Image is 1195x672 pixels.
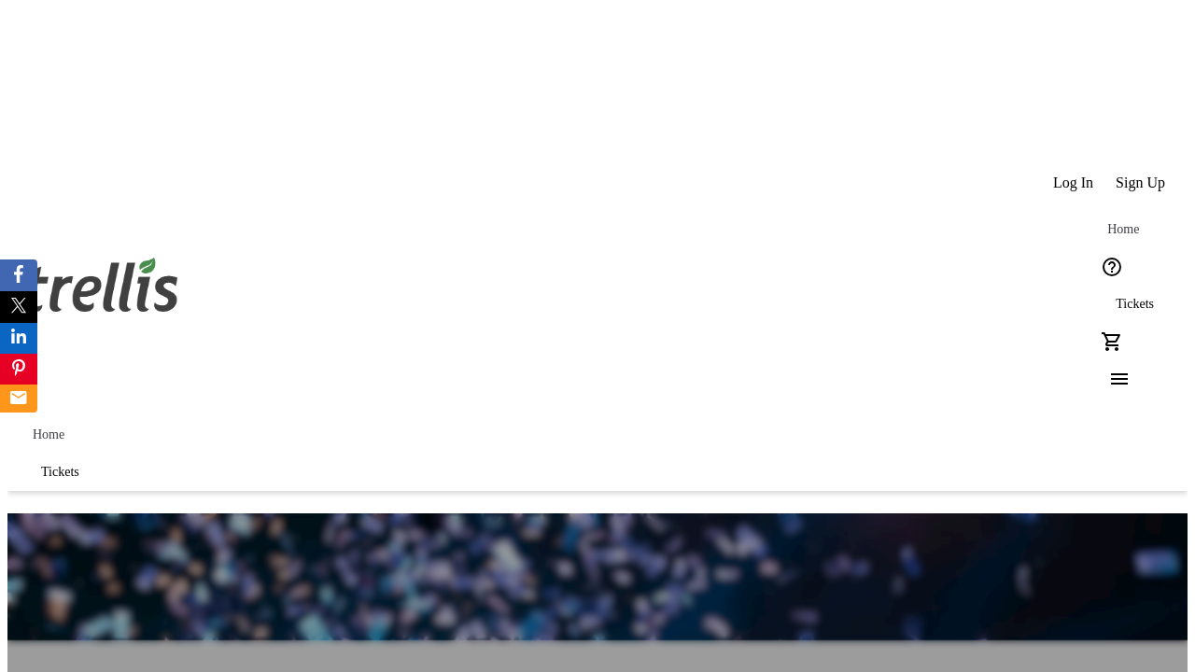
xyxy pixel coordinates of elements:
[19,454,102,491] a: Tickets
[19,237,185,330] img: Orient E2E Organization R31EXkmXA9's Logo
[1093,248,1131,286] button: Help
[19,416,78,454] a: Home
[1093,211,1153,248] a: Home
[33,427,64,442] span: Home
[1107,222,1139,237] span: Home
[1104,164,1176,202] button: Sign Up
[41,465,79,480] span: Tickets
[1116,175,1165,191] span: Sign Up
[1042,164,1104,202] button: Log In
[1093,360,1131,398] button: Menu
[1116,297,1154,312] span: Tickets
[1093,323,1131,360] button: Cart
[1053,175,1093,191] span: Log In
[1093,286,1176,323] a: Tickets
